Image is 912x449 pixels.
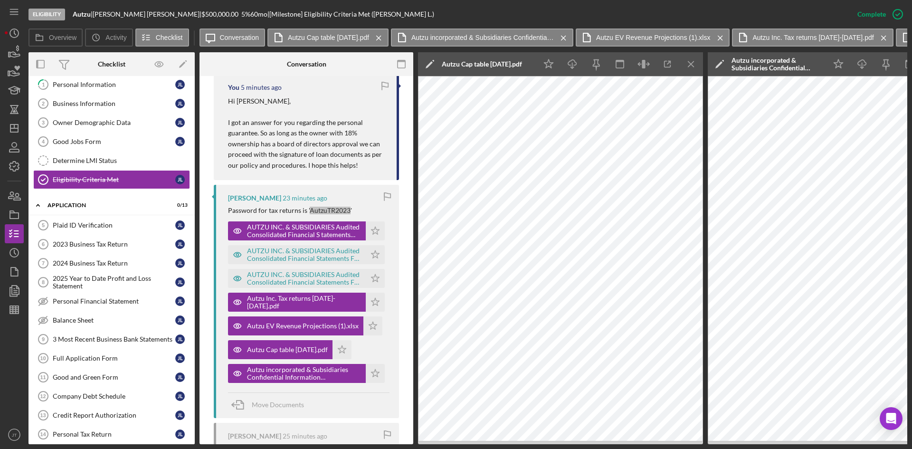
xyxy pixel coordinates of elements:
div: Complete [857,5,886,24]
div: Autzu Cap table [DATE].pdf [442,60,522,68]
div: Personal Tax Return [53,430,175,438]
div: J L [175,392,185,401]
div: J L [175,80,185,89]
div: Business Information [53,100,175,107]
div: [PERSON_NAME] [PERSON_NAME] | [93,10,201,18]
a: 11Good and Green FormJL [33,368,190,387]
button: Autzu Inc. Tax returns [DATE]-[DATE].pdf [228,293,385,312]
div: J L [175,99,185,108]
tspan: 10 [40,355,46,361]
a: 3Owner Demographic DataJL [33,113,190,132]
div: You [228,84,239,91]
button: JT [5,425,24,444]
label: Conversation [220,34,259,41]
tspan: 1 [42,81,45,87]
div: Personal Financial Statement [53,297,175,305]
div: J L [175,353,185,363]
div: AUTZU INC. & SUBSIDIARIES Audited Consolidated Financial S tatements For the Years Ende d [DATE] ... [247,223,361,239]
div: Eligibility [28,9,65,20]
div: 0 / 13 [171,202,188,208]
div: 3 Most Recent Business Bank Statements [53,335,175,343]
div: J L [175,411,185,420]
button: Autzu EV Revenue Projections (1).xlsx [576,29,730,47]
div: J L [175,258,185,268]
div: Determine LMI Status [53,157,190,164]
div: J L [175,277,185,287]
button: AUTZU INC. & SUBSIDIARIES Audited Consolidated Financial Statements For the Years End ed [DATE] a... [228,245,385,264]
tspan: 6 [42,241,45,247]
button: Autzu EV Revenue Projections (1).xlsx [228,316,382,335]
div: J L [175,334,185,344]
button: Overview [28,29,83,47]
div: J L [175,373,185,382]
div: J L [175,118,185,127]
div: [PERSON_NAME] [228,194,281,202]
div: AUTZU INC. & SUBSIDIARIES Audited Consolidated Financial Statements For the Years End ed [DATE] a... [247,247,361,262]
div: Conversation [287,60,326,68]
time: 2025-08-13 17:24 [241,84,282,91]
a: Determine LMI Status [33,151,190,170]
button: Activity [85,29,133,47]
div: 5 % [241,10,250,18]
button: Conversation [199,29,266,47]
div: Full Application Form [53,354,175,362]
tspan: 11 [40,374,46,380]
a: 5Plaid ID VerificationJL [33,216,190,235]
text: JT [12,432,17,438]
button: AUTZU INC. & SUBSIDIARIES Audited Consolidated Financial S tatements For the Years Ende d [DATE] ... [228,221,385,240]
label: Autzu Inc. Tax returns [DATE]-[DATE].pdf [752,34,874,41]
div: $500,000.00 [201,10,241,18]
label: Activity [105,34,126,41]
button: Complete [848,5,907,24]
div: Autzu EV Revenue Projections (1).xlsx [247,322,359,330]
div: Good and Green Form [53,373,175,381]
label: Autzu EV Revenue Projections (1).xlsx [596,34,710,41]
tspan: 13 [40,412,46,418]
div: J L [175,315,185,325]
div: [PERSON_NAME] [228,432,281,440]
time: 2025-08-13 17:06 [283,194,327,202]
button: Autzu incorporated & Subsidiaries Confidential Information Memorandum (CIM) _ Executive Summary.pdf [228,364,385,383]
a: Balance SheetJL [33,311,190,330]
tspan: 2 [42,101,45,106]
a: 14Personal Tax ReturnJL [33,425,190,444]
a: 13Credit Report AuthorizationJL [33,406,190,425]
button: Move Documents [228,393,313,417]
a: 93 Most Recent Business Bank StatementsJL [33,330,190,349]
div: 2023 Business Tax Return [53,240,175,248]
button: Autzu Cap table [DATE].pdf [267,29,389,47]
button: Autzu Inc. Tax returns [DATE]-[DATE].pdf [732,29,893,47]
label: Checklist [156,34,183,41]
div: J L [175,239,185,249]
div: Password for tax returns is 'AutzuTR2023' [228,207,352,214]
div: Autzu Inc. Tax returns [DATE]-[DATE].pdf [247,295,361,310]
tspan: 3 [42,120,45,125]
button: AUTZU INC. & SUBSIDIARIES Audited Consolidated Financial Statements For the Years End ed [DATE] a... [228,269,385,288]
div: Good Jobs Form [53,138,175,145]
tspan: 5 [42,222,45,228]
a: 72024 Business Tax ReturnJL [33,254,190,273]
a: Eligibility Criteria MetJL [33,170,190,189]
button: Checklist [135,29,189,47]
tspan: 4 [42,139,45,144]
time: 2025-08-13 17:05 [283,432,327,440]
div: J L [175,430,185,439]
div: Autzu Cap table [DATE].pdf [247,346,328,353]
div: J L [175,220,185,230]
div: 60 mo [250,10,267,18]
div: AUTZU INC. & SUBSIDIARIES Audited Consolidated Financial Statements For the Years End ed [DATE] a... [247,271,361,286]
tspan: 8 [42,279,45,285]
div: Owner Demographic Data [53,119,175,126]
div: Personal Information [53,81,175,88]
a: 10Full Application FormJL [33,349,190,368]
div: Credit Report Authorization [53,411,175,419]
b: Autzu [73,10,91,18]
label: Overview [49,34,76,41]
span: Move Documents [252,401,304,409]
tspan: 12 [40,393,46,399]
div: | [73,10,93,18]
a: Personal Financial StatementJL [33,292,190,311]
div: Eligibility Criteria Met [53,176,175,183]
a: 62023 Business Tax ReturnJL [33,235,190,254]
div: Plaid ID Verification [53,221,175,229]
